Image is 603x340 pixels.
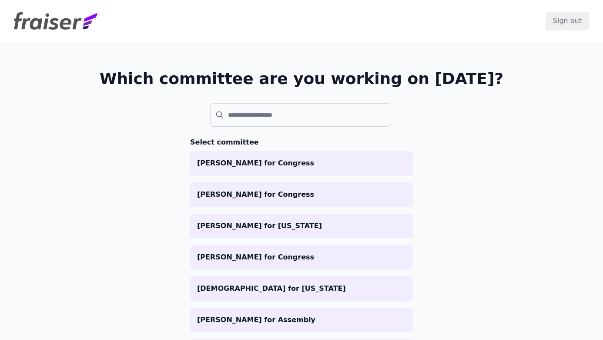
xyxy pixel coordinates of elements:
p: [PERSON_NAME] for [US_STATE] [197,221,406,231]
a: [DEMOGRAPHIC_DATA] for [US_STATE] [190,276,413,301]
h1: Which committee are you working on [DATE]? [100,70,504,88]
p: [PERSON_NAME] for Assembly [197,315,406,325]
p: [PERSON_NAME] for Congress [197,189,406,200]
p: [DEMOGRAPHIC_DATA] for [US_STATE] [197,283,406,294]
a: [PERSON_NAME] for [US_STATE] [190,214,413,238]
h3: Select committee [190,137,413,148]
img: Fraiser Logo [14,12,97,30]
p: [PERSON_NAME] for Congress [197,252,406,263]
a: [PERSON_NAME] for Congress [190,182,413,207]
a: [PERSON_NAME] for Congress [190,151,413,175]
a: [PERSON_NAME] for Congress [190,245,413,269]
input: Sign out [546,12,589,30]
p: [PERSON_NAME] for Congress [197,158,406,168]
a: [PERSON_NAME] for Assembly [190,308,413,332]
